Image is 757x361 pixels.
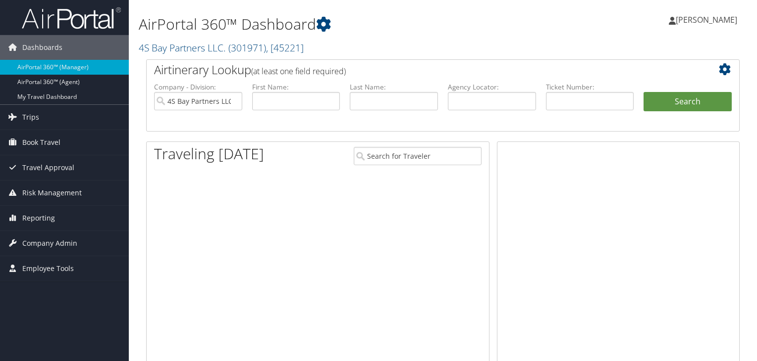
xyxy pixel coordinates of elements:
button: Search [644,92,732,112]
span: ( 301971 ) [228,41,266,54]
img: airportal-logo.png [22,6,121,30]
span: Employee Tools [22,256,74,281]
input: Search for Traveler [354,147,482,165]
label: Agency Locator: [448,82,536,92]
label: Last Name: [350,82,438,92]
label: First Name: [252,82,340,92]
span: Dashboards [22,35,62,60]
label: Company - Division: [154,82,242,92]
span: Company Admin [22,231,77,256]
span: Travel Approval [22,155,74,180]
label: Ticket Number: [546,82,634,92]
span: [PERSON_NAME] [676,14,737,25]
span: Risk Management [22,180,82,205]
span: Trips [22,105,39,130]
span: (at least one field required) [251,66,346,77]
span: Reporting [22,206,55,230]
a: [PERSON_NAME] [669,5,747,35]
h2: Airtinerary Lookup [154,61,682,78]
span: , [ 45221 ] [266,41,304,54]
span: Book Travel [22,130,60,155]
a: 4S Bay Partners LLC. [139,41,304,54]
h1: AirPortal 360™ Dashboard [139,14,544,35]
h1: Traveling [DATE] [154,143,264,164]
